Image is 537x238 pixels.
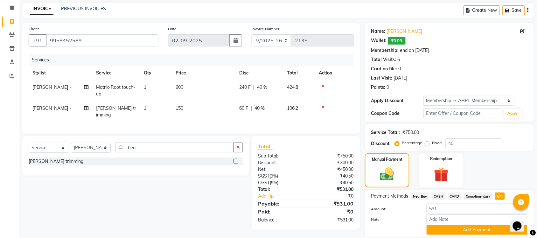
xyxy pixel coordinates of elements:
span: 60 F [239,105,248,112]
div: ₹531.00 [306,217,359,223]
th: Qty [140,66,172,80]
img: _gift.svg [429,165,453,184]
th: Stylist [29,66,92,80]
div: ₹0 [306,208,359,215]
th: Service [92,66,140,80]
span: NearBuy [411,192,429,200]
a: Add Tip [253,193,315,199]
span: CARD [448,192,462,200]
div: Payable: [253,200,306,207]
div: ₹750.00 [403,129,419,136]
img: _cash.svg [376,166,399,182]
div: Sub Total: [253,153,306,159]
input: Search by Name/Mobile/Email/Code [46,34,158,46]
th: Price [172,66,235,80]
div: ₹300.00 [306,159,359,166]
div: Card on file: [371,66,397,72]
div: ₹531.00 [306,186,359,193]
div: Name: [371,28,386,35]
input: Amount [427,204,527,213]
div: Last Visit: [371,75,393,81]
div: [PERSON_NAME] trimming [29,158,83,165]
span: | [253,84,255,91]
span: Matrix-Root touch-up [96,84,135,97]
div: ₹531.00 [306,200,359,207]
iframe: chat widget [510,213,531,232]
span: 150 [176,105,183,111]
button: Save [503,5,525,15]
a: [PERSON_NAME] [387,28,422,35]
span: 40 % [255,105,265,112]
span: Complimentary [464,192,492,200]
div: ₹0 [315,193,359,199]
a: INVOICE [30,3,53,15]
span: 106.2 [287,105,298,111]
span: UPI [495,192,505,200]
th: Total [283,66,315,80]
th: Disc [235,66,283,80]
div: ( ) [253,173,306,179]
input: Add Note [427,214,527,224]
div: Net: [253,166,306,173]
label: Client [29,26,39,32]
span: | [251,105,252,112]
label: Amount: [366,206,422,212]
div: ₹40.50 [306,179,359,186]
div: Service Total: [371,129,400,136]
div: ( ) [253,179,306,186]
div: Points: [371,84,386,91]
input: Search or Scan [115,143,234,152]
div: [DATE] [394,75,408,81]
div: Membership: [371,47,399,54]
button: Apply [504,109,522,118]
label: Percentage [402,140,422,146]
span: [PERSON_NAME] - [32,84,71,90]
button: Add Payment [427,225,527,235]
div: end on [DATE] [400,47,429,54]
div: Apply Discount [371,97,423,104]
input: Enter Offer / Coupon Code [423,108,501,118]
span: 424.8 [287,84,298,90]
div: ₹450.00 [306,166,359,173]
span: 1 [144,105,146,111]
div: Total: [253,186,306,193]
a: PREVIOUS INVOICES [61,6,106,11]
span: CASH [432,192,445,200]
span: [PERSON_NAME] - [32,105,71,111]
button: +91 [29,34,46,46]
div: Paid: [253,208,306,215]
span: CGST [258,180,270,185]
span: ₹0.09 [388,37,406,45]
button: Create New [464,5,500,15]
label: Invoice Number [252,26,279,32]
div: ₹40.50 [306,173,359,179]
div: Discount: [371,140,391,147]
div: 0 [399,66,401,72]
label: Note: [366,217,422,222]
span: [PERSON_NAME] trimming [96,105,136,118]
label: Redemption [430,156,452,162]
span: 1 [144,84,146,90]
label: Manual Payment [372,157,402,162]
div: Services [29,54,359,66]
label: Fixed [432,140,442,146]
span: 600 [176,84,183,90]
span: 9% [271,180,277,185]
div: 6 [398,56,400,63]
span: Payment Methods [371,193,408,199]
div: Coupon Code [371,110,423,117]
span: 40 % [257,84,267,91]
div: Balance : [253,217,306,223]
label: Date [168,26,177,32]
div: Wallet: [371,37,387,45]
div: Total Visits: [371,56,396,63]
span: Total [258,143,273,150]
span: 240 F [239,84,251,91]
span: SGST [258,173,269,179]
span: 9% [271,173,277,178]
th: Action [315,66,354,80]
div: 0 [387,84,389,91]
div: ₹750.00 [306,153,359,159]
div: Discount: [253,159,306,166]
